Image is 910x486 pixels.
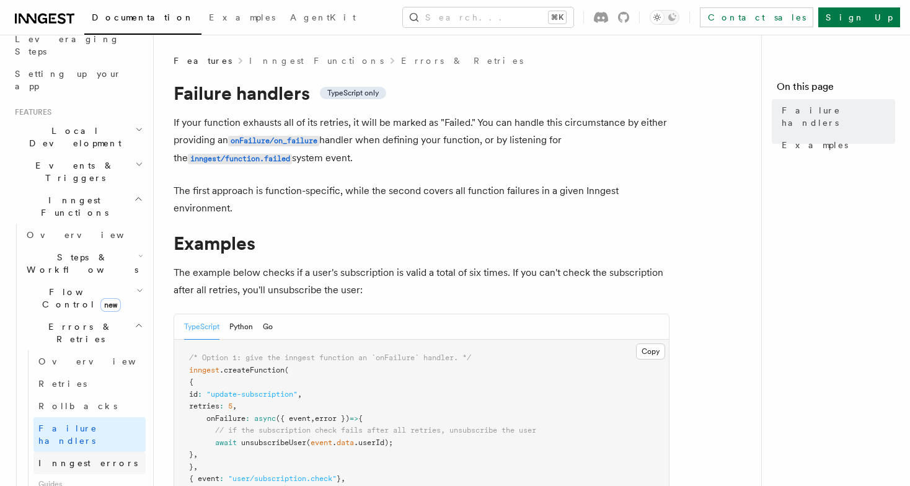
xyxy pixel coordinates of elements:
span: Examples [209,12,275,22]
button: Events & Triggers [10,154,146,189]
span: Documentation [92,12,194,22]
span: error }) [315,414,350,423]
a: onFailure/on_failure [228,134,319,146]
button: Steps & Workflows [22,246,146,281]
a: inngest/function.failed [188,152,292,164]
p: The example below checks if a user's subscription is valid a total of six times. If you can't che... [174,264,669,299]
span: } [337,474,341,483]
kbd: ⌘K [549,11,566,24]
a: Overview [33,350,146,373]
span: ({ event [276,414,311,423]
button: TypeScript [184,314,219,340]
span: Setting up your app [15,69,121,91]
a: Examples [201,4,283,33]
button: Inngest Functions [10,189,146,224]
span: id [189,390,198,399]
span: Steps & Workflows [22,251,138,276]
a: Inngest Functions [249,55,384,67]
span: , [311,414,315,423]
span: // if the subscription check fails after all retries, unsubscribe the user [215,426,536,435]
span: inngest [189,366,219,374]
span: unsubscribeUser [241,438,306,447]
span: AgentKit [290,12,356,22]
button: Python [229,314,253,340]
a: Inngest errors [33,452,146,474]
span: Rollbacks [38,401,117,411]
span: Local Development [10,125,135,149]
span: Overview [38,356,166,366]
button: Search...⌘K [403,7,573,27]
span: Retries [38,379,87,389]
span: , [341,474,345,483]
span: => [350,414,358,423]
span: , [298,390,302,399]
span: .createFunction [219,366,285,374]
span: /* Option 1: give the inngest function an `onFailure` handler. */ [189,353,471,362]
h1: Failure handlers [174,82,669,104]
span: : [219,474,224,483]
span: TypeScript only [327,88,379,98]
a: Documentation [84,4,201,35]
a: Leveraging Steps [10,28,146,63]
code: onFailure/on_failure [228,136,319,146]
span: "update-subscription" [206,390,298,399]
button: Flow Controlnew [22,281,146,316]
button: Go [263,314,273,340]
span: await [215,438,237,447]
span: { event [189,474,219,483]
span: Overview [27,230,154,240]
a: Overview [22,224,146,246]
span: ( [306,438,311,447]
a: Setting up your app [10,63,146,97]
span: .userId); [354,438,393,447]
span: new [100,298,121,312]
p: The first approach is function-specific, while the second covers all function failures in a given... [174,182,669,217]
h4: On this page [777,79,895,99]
span: { [189,378,193,386]
span: Features [10,107,51,117]
span: Events & Triggers [10,159,135,184]
a: Sign Up [818,7,900,27]
span: Examples [782,139,848,151]
span: "user/subscription.check" [228,474,337,483]
a: Rollbacks [33,395,146,417]
span: retries [189,402,219,410]
span: onFailure [206,414,245,423]
a: Failure handlers [777,99,895,134]
span: : [198,390,202,399]
button: Toggle dark mode [650,10,679,25]
a: Examples [777,134,895,156]
span: event [311,438,332,447]
span: , [193,450,198,459]
span: async [254,414,276,423]
span: Features [174,55,232,67]
a: AgentKit [283,4,363,33]
code: inngest/function.failed [188,154,292,164]
span: 5 [228,402,232,410]
span: Failure handlers [38,423,97,446]
span: data [337,438,354,447]
span: { [358,414,363,423]
span: Flow Control [22,286,136,311]
h1: Examples [174,232,669,254]
button: Copy [636,343,665,360]
a: Retries [33,373,146,395]
span: ( [285,366,289,374]
a: Failure handlers [33,417,146,452]
span: Inngest Functions [10,194,134,219]
span: , [232,402,237,410]
a: Contact sales [700,7,813,27]
span: , [193,462,198,471]
button: Local Development [10,120,146,154]
span: } [189,450,193,459]
span: } [189,462,193,471]
span: Errors & Retries [22,320,135,345]
span: . [332,438,337,447]
span: : [245,414,250,423]
button: Errors & Retries [22,316,146,350]
p: If your function exhausts all of its retries, it will be marked as "Failed." You can handle this ... [174,114,669,167]
span: : [219,402,224,410]
span: Failure handlers [782,104,895,129]
a: Errors & Retries [401,55,523,67]
span: Inngest errors [38,458,138,468]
